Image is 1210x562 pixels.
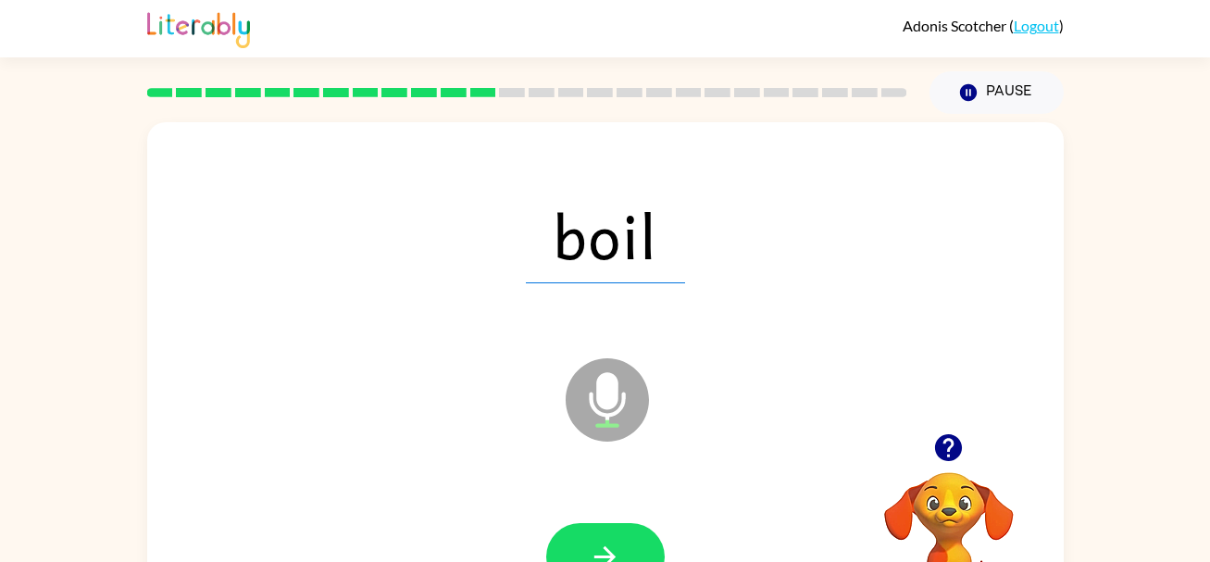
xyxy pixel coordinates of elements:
img: Literably [147,7,250,48]
span: Adonis Scotcher [903,17,1009,34]
a: Logout [1014,17,1059,34]
div: ( ) [903,17,1064,34]
span: boil [526,187,685,283]
button: Pause [929,71,1064,114]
